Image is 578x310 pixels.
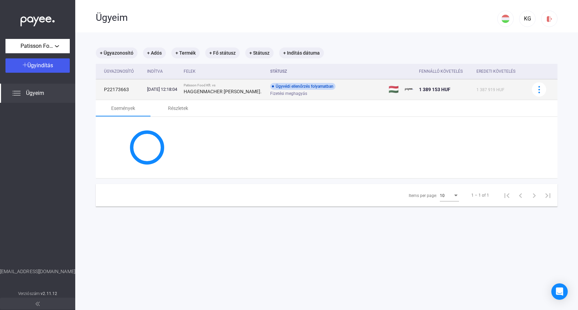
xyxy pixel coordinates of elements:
[168,104,188,112] div: Részletek
[500,188,514,202] button: First page
[514,188,527,202] button: Previous page
[205,47,240,58] mat-chip: + Fő státusz
[27,62,53,69] span: Ügyindítás
[96,12,497,24] div: Ügyeim
[104,67,142,75] div: Ügyazonosító
[532,82,546,97] button: more-blue
[270,83,336,90] div: Ügyvédi ellenőrzés folyamatban
[184,67,264,75] div: Felek
[23,62,27,67] img: plus-white.svg
[476,67,515,75] div: Eredeti követelés
[522,15,533,23] div: KG
[440,191,459,199] mat-select: Items per page:
[536,86,543,93] img: more-blue
[267,64,386,79] th: Státusz
[245,47,274,58] mat-chip: + Státusz
[541,188,555,202] button: Last page
[405,85,413,94] img: payee-logo
[476,87,504,92] span: 1 387 919 HUF
[527,188,541,202] button: Next page
[147,67,163,75] div: Indítva
[111,104,135,112] div: Események
[21,42,55,50] span: Patisson Food Kft.
[5,39,70,53] button: Patisson Food Kft.
[519,11,536,27] button: KG
[546,15,553,23] img: logout-red
[147,67,179,75] div: Indítva
[501,15,510,23] img: HU
[440,193,445,198] span: 10
[96,47,137,58] mat-chip: + Ügyazonosító
[41,291,57,296] strong: v2.11.12
[21,13,55,27] img: white-payee-white-dot.svg
[96,79,144,100] td: P22173663
[12,89,21,97] img: list.svg
[419,87,450,92] span: 1 389 153 HUF
[184,67,196,75] div: Felek
[143,47,166,58] mat-chip: + Adós
[476,67,523,75] div: Eredeti követelés
[26,89,44,97] span: Ügyeim
[184,89,262,94] strong: HAGGENMACHER [PERSON_NAME].
[409,192,437,200] div: Items per page:
[551,283,568,300] div: Open Intercom Messenger
[419,67,471,75] div: Fennálló követelés
[147,86,179,93] div: [DATE] 12:18:04
[36,302,40,306] img: arrow-double-left-grey.svg
[5,58,70,73] button: Ügyindítás
[270,89,307,98] span: Fizetési meghagyás
[541,11,557,27] button: logout-red
[386,79,402,100] td: 🇭🇺
[471,191,489,199] div: 1 – 1 of 1
[171,47,200,58] mat-chip: + Termék
[104,67,134,75] div: Ügyazonosító
[497,11,514,27] button: HU
[279,47,324,58] mat-chip: + Indítás dátuma
[184,83,264,87] div: Patisson Food Kft. vs
[419,67,463,75] div: Fennálló követelés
